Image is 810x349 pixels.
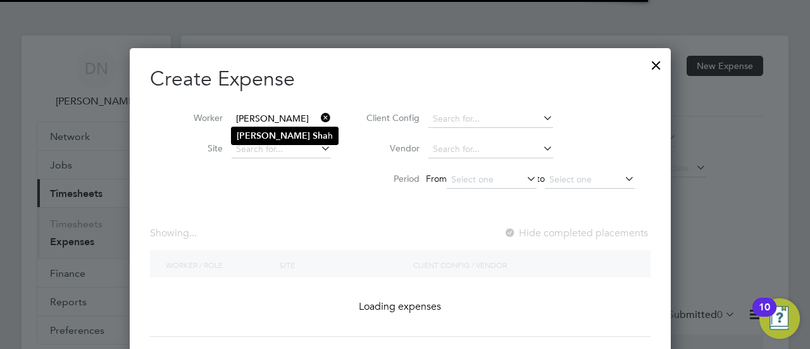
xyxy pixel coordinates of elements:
div: 10 [759,307,770,324]
label: Vendor [363,143,420,154]
input: Search for... [232,141,331,158]
input: Select one [545,171,635,189]
h2: Create Expense [150,66,651,92]
li: From to [347,165,651,195]
span: ... [189,227,197,239]
label: Worker [166,112,223,124]
input: Search for... [232,110,331,128]
label: Period [363,173,420,184]
div: Showing [150,227,199,240]
input: Search for... [428,110,553,128]
li: h [232,127,338,144]
button: Open Resource Center, 10 new notifications [759,298,800,339]
label: Client Config [363,112,420,124]
b: [PERSON_NAME] [237,130,310,141]
label: Hide completed placements [504,227,648,239]
b: Sha [313,130,328,141]
label: Site [166,143,223,154]
input: Search for... [428,141,553,158]
input: Select one [447,171,537,189]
